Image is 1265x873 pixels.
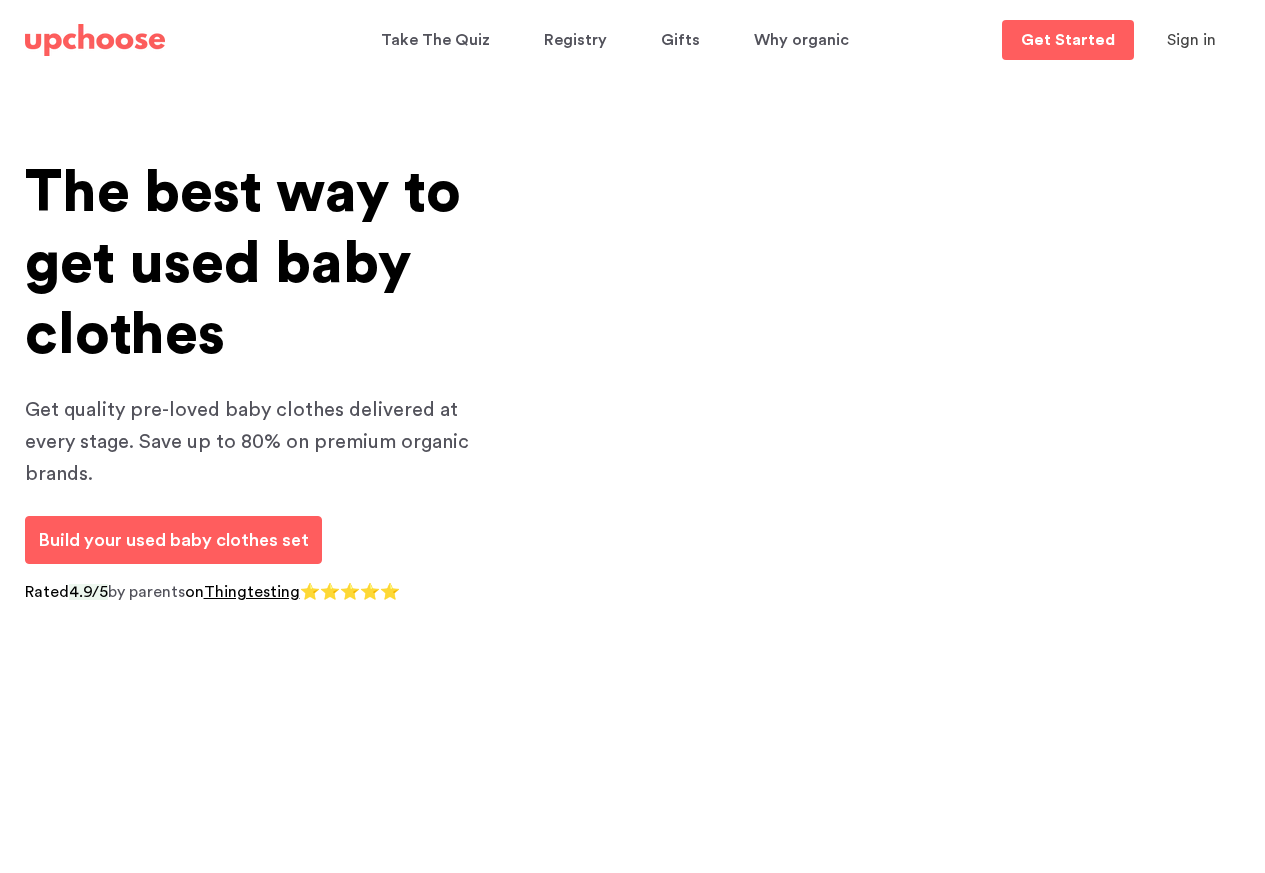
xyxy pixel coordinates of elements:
[1167,32,1216,48] span: Sign in
[661,21,706,60] a: Gifts
[25,584,69,600] span: Rated
[25,20,165,61] a: UpChoose
[381,21,496,60] a: Take The Quiz
[754,21,855,60] a: Why organic
[544,21,607,60] span: Registry
[25,394,505,490] p: Get quality pre-loved baby clothes delivered at every stage. Save up to 80% on premium organic br...
[754,21,849,60] span: Why organic
[25,580,505,606] p: by parents
[1002,20,1134,60] a: Get Started
[381,24,490,56] p: Take The Quiz
[25,24,165,56] img: UpChoose
[38,531,309,549] span: Build your used baby clothes set
[25,164,461,364] span: The best way to get used baby clothes
[300,584,400,600] span: ⭐⭐⭐⭐⭐
[661,21,700,60] span: Gifts
[1021,32,1115,48] p: Get Started
[185,584,204,600] span: on
[544,21,613,60] a: Registry
[69,584,108,600] span: 4.9/5
[25,516,322,564] a: Build your used baby clothes set
[1142,20,1241,60] button: Sign in
[204,584,300,600] a: Thingtesting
